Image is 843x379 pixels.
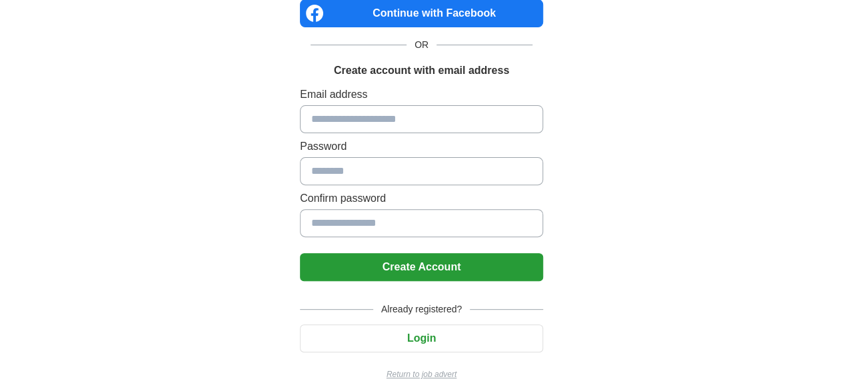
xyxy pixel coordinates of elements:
[300,87,543,103] label: Email address
[300,190,543,206] label: Confirm password
[334,63,509,79] h1: Create account with email address
[407,38,436,52] span: OR
[300,324,543,352] button: Login
[300,139,543,155] label: Password
[300,332,543,344] a: Login
[373,302,470,316] span: Already registered?
[300,253,543,281] button: Create Account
